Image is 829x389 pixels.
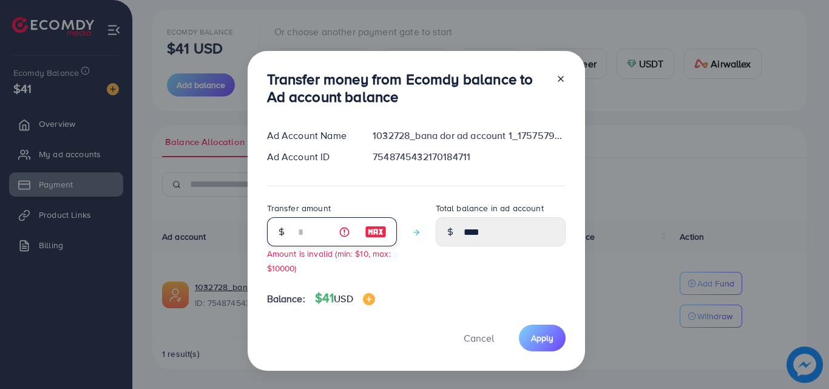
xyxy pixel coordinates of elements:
[365,225,387,239] img: image
[436,202,544,214] label: Total balance in ad account
[464,331,494,345] span: Cancel
[267,248,391,273] small: Amount is invalid (min: $10, max: $10000)
[531,332,553,344] span: Apply
[257,150,364,164] div: Ad Account ID
[519,325,566,351] button: Apply
[448,325,509,351] button: Cancel
[257,129,364,143] div: Ad Account Name
[334,292,353,305] span: USD
[363,293,375,305] img: image
[363,150,575,164] div: 7548745432170184711
[267,202,331,214] label: Transfer amount
[267,292,305,306] span: Balance:
[267,70,546,106] h3: Transfer money from Ecomdy balance to Ad account balance
[315,291,375,306] h4: $41
[363,129,575,143] div: 1032728_bana dor ad account 1_1757579407255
